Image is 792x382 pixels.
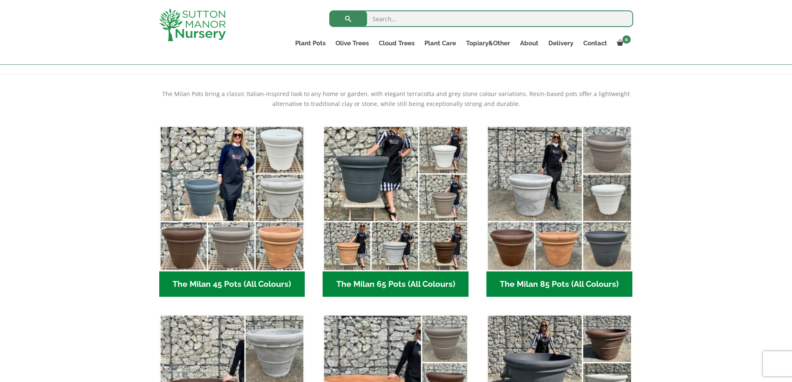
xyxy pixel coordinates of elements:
[323,126,469,271] img: The Milan 65 Pots (All Colours)
[461,37,515,49] a: Topiary&Other
[331,37,374,49] a: Olive Trees
[612,37,633,49] a: 0
[159,89,633,109] p: The Milan Pots bring a classic Italian-inspired look to any home or garden, with elegant terracot...
[159,126,305,297] a: Visit product category The Milan 45 Pots (All Colours)
[622,35,631,44] span: 0
[486,271,632,297] h2: The Milan 85 Pots (All Colours)
[515,37,543,49] a: About
[543,37,578,49] a: Delivery
[578,37,612,49] a: Contact
[323,271,469,297] h2: The Milan 65 Pots (All Colours)
[374,37,419,49] a: Cloud Trees
[159,8,226,41] img: logo
[419,37,461,49] a: Plant Care
[323,126,469,297] a: Visit product category The Milan 65 Pots (All Colours)
[486,126,632,297] a: Visit product category The Milan 85 Pots (All Colours)
[159,271,305,297] h2: The Milan 45 Pots (All Colours)
[329,10,633,27] input: Search...
[159,126,305,271] img: The Milan 45 Pots (All Colours)
[159,58,633,65] nav: Breadcrumbs
[486,126,632,271] img: The Milan 85 Pots (All Colours)
[290,37,331,49] a: Plant Pots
